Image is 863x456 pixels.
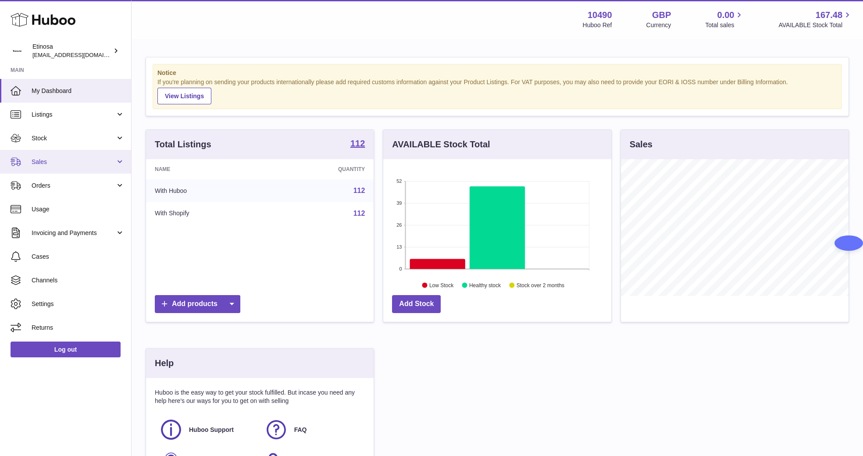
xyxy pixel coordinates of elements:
[32,182,115,190] span: Orders
[32,51,129,58] span: [EMAIL_ADDRESS][DOMAIN_NAME]
[157,88,211,104] a: View Listings
[392,295,441,313] a: Add Stock
[32,253,125,261] span: Cases
[146,159,269,179] th: Name
[583,21,612,29] div: Huboo Ref
[630,139,653,150] h3: Sales
[350,139,365,150] a: 112
[646,21,671,29] div: Currency
[157,78,837,104] div: If you're planning on sending your products internationally please add required customs informati...
[397,222,402,228] text: 26
[397,244,402,249] text: 13
[146,202,269,225] td: With Shopify
[32,300,125,308] span: Settings
[32,87,125,95] span: My Dashboard
[517,282,564,288] text: Stock over 2 months
[32,205,125,214] span: Usage
[32,229,115,237] span: Invoicing and Payments
[350,139,365,148] strong: 112
[159,418,256,442] a: Huboo Support
[778,21,852,29] span: AVAILABLE Stock Total
[588,9,612,21] strong: 10490
[11,44,24,57] img: Wolphuk@gmail.com
[32,134,115,142] span: Stock
[155,295,240,313] a: Add products
[157,69,837,77] strong: Notice
[32,43,111,59] div: Etinosa
[705,21,744,29] span: Total sales
[705,9,744,29] a: 0.00 Total sales
[399,266,402,271] text: 0
[392,139,490,150] h3: AVAILABLE Stock Total
[294,426,307,434] span: FAQ
[269,159,374,179] th: Quantity
[264,418,361,442] a: FAQ
[816,9,842,21] span: 167.48
[717,9,735,21] span: 0.00
[469,282,501,288] text: Healthy stock
[146,179,269,202] td: With Huboo
[155,357,174,369] h3: Help
[778,9,852,29] a: 167.48 AVAILABLE Stock Total
[11,342,121,357] a: Log out
[652,9,671,21] strong: GBP
[32,276,125,285] span: Channels
[32,158,115,166] span: Sales
[397,200,402,206] text: 39
[189,426,234,434] span: Huboo Support
[155,388,365,405] p: Huboo is the easy way to get your stock fulfilled. But incase you need any help here's our ways f...
[32,110,115,119] span: Listings
[353,210,365,217] a: 112
[353,187,365,194] a: 112
[429,282,454,288] text: Low Stock
[32,324,125,332] span: Returns
[155,139,211,150] h3: Total Listings
[397,178,402,184] text: 52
